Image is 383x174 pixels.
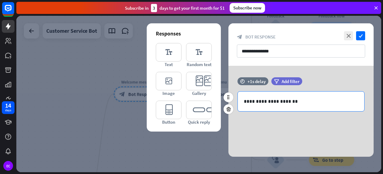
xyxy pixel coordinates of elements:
[5,108,11,112] div: days
[5,2,23,21] button: Open LiveChat chat widget
[282,79,300,84] span: Add filter
[344,31,353,40] i: close
[356,31,365,40] i: check
[247,79,266,84] div: +1s delay
[245,34,276,40] span: Bot Response
[240,79,245,83] i: time
[5,103,11,108] div: 14
[230,3,265,13] div: Subscribe now
[2,101,15,114] a: 14 days
[237,34,242,40] i: block_bot_response
[125,4,225,12] div: Subscribe in days to get your first month for $1
[274,79,279,84] i: filter
[3,161,13,171] div: EC
[151,4,157,12] div: 3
